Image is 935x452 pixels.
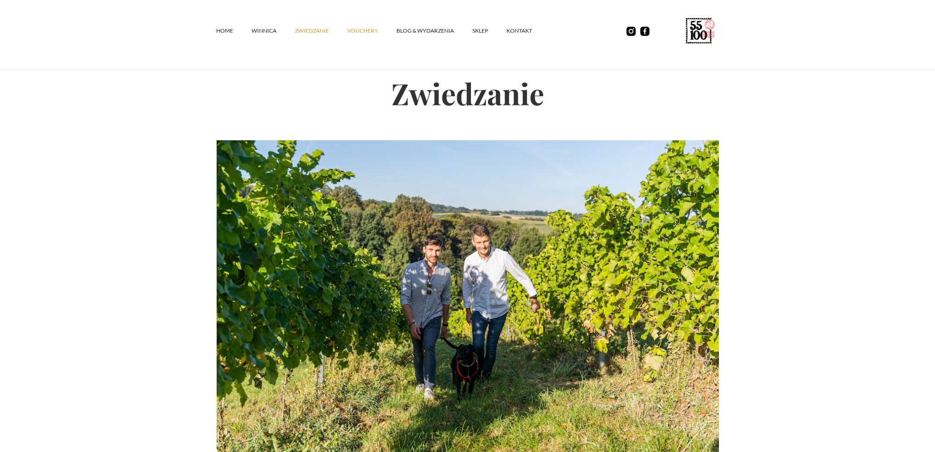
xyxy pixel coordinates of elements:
a: kontakt [506,17,551,45]
a: Home [216,17,252,45]
a: vouchery [347,17,396,45]
a: ZWIEDZANIE [295,17,347,45]
a: winnica [252,17,295,45]
a: Blog & Wydarzenia [396,17,472,45]
a: SKLEP [472,17,506,45]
